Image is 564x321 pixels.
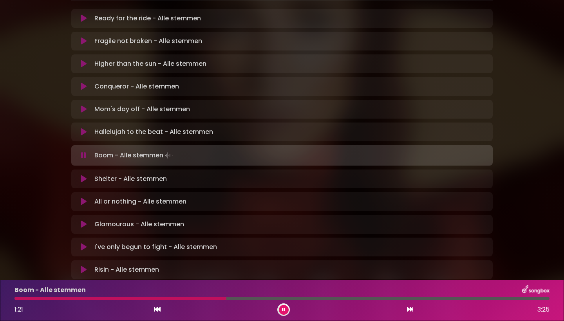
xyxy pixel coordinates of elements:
p: Ready for the ride - Alle stemmen [94,14,201,23]
p: Fragile not broken - Alle stemmen [94,36,202,46]
p: Shelter - Alle stemmen [94,174,167,184]
p: Risin - Alle stemmen [94,265,159,274]
img: songbox-logo-white.png [522,285,550,295]
p: Mom's day off - Alle stemmen [94,105,190,114]
p: All or nothing - Alle stemmen [94,197,186,206]
p: Glamourous - Alle stemmen [94,220,184,229]
span: 3:25 [537,305,550,314]
span: 1:21 [14,305,23,314]
p: Higher than the sun - Alle stemmen [94,59,206,69]
p: Hallelujah to the beat - Alle stemmen [94,127,213,137]
p: Boom - Alle stemmen [94,150,174,161]
p: Boom - Alle stemmen [14,285,86,295]
p: Conqueror - Alle stemmen [94,82,179,91]
img: waveform4.gif [163,150,174,161]
p: I've only begun to fight - Alle stemmen [94,242,217,252]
